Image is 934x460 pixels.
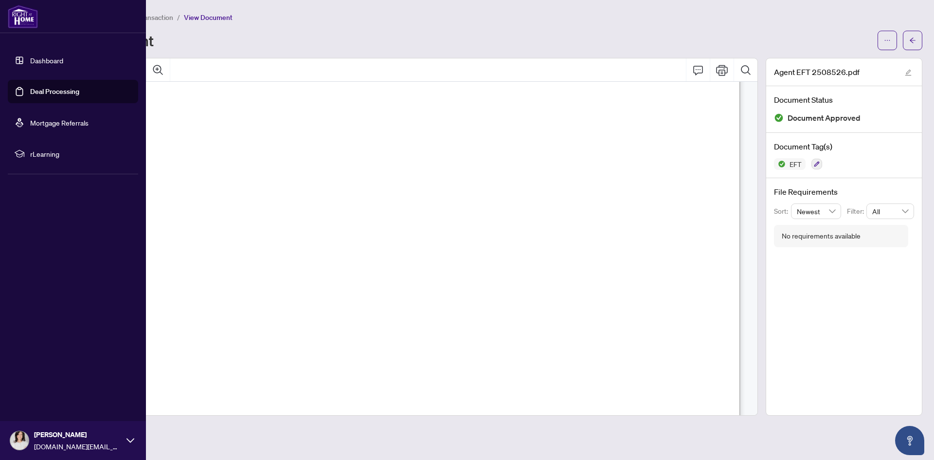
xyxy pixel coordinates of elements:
span: arrow-left [909,37,916,44]
span: [PERSON_NAME] [34,429,122,440]
div: No requirements available [782,231,861,241]
span: EFT [786,161,806,167]
h4: File Requirements [774,186,914,198]
li: / [177,12,180,23]
h4: Document Status [774,94,914,106]
span: Newest [797,204,836,219]
img: Status Icon [774,158,786,170]
p: Filter: [847,206,866,217]
span: All [872,204,908,219]
span: ellipsis [884,37,891,44]
span: rLearning [30,148,131,159]
span: Document Approved [788,111,861,125]
span: Agent EFT 2508526.pdf [774,66,860,78]
span: View Transaction [121,13,173,22]
p: Sort: [774,206,791,217]
img: Document Status [774,113,784,123]
a: Deal Processing [30,87,79,96]
img: Profile Icon [10,431,29,450]
button: Open asap [895,426,924,455]
span: [DOMAIN_NAME][EMAIL_ADDRESS][DOMAIN_NAME] [34,441,122,452]
a: Dashboard [30,56,63,65]
span: edit [905,69,912,76]
a: Mortgage Referrals [30,118,89,127]
span: View Document [184,13,233,22]
img: logo [8,5,38,28]
h4: Document Tag(s) [774,141,914,152]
